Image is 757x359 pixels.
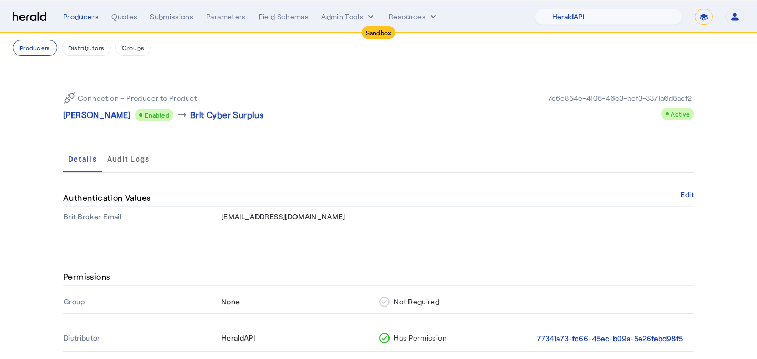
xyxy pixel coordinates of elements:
h4: Permissions [63,270,114,283]
span: [EMAIL_ADDRESS][DOMAIN_NAME] [221,212,345,221]
div: Field Schemas [259,12,309,22]
div: Not Required [379,297,532,307]
th: Group [63,290,221,313]
span: Audit Logs [107,155,150,163]
div: Producers [63,12,99,22]
button: internal dropdown menu [321,12,376,22]
th: HeraldAPI [221,326,378,351]
span: Details [68,155,97,163]
img: Herald Logo [13,12,46,22]
div: Quotes [111,12,137,22]
div: Submissions [150,12,193,22]
mat-icon: arrow_right_alt [176,109,188,121]
h4: Authentication Values [63,192,155,204]
p: Connection - Producer to Product [78,93,197,103]
button: Edit [681,192,694,198]
th: Brit Broker Email [63,207,221,226]
button: Distributors [62,40,111,56]
div: Has Permission [379,333,532,343]
th: None [221,290,378,313]
button: Groups [115,40,151,56]
th: Distributor [63,326,221,351]
span: Enabled [145,111,169,119]
button: 77341a73-fc66-45ec-b09a-5e26febd98f5 [537,333,683,345]
div: 7c6e854e-4105-46c3-bcf3-3371a6d5acf2 [546,93,694,103]
p: Brit Cyber Surplus [190,109,264,121]
span: Active [671,110,690,118]
p: [PERSON_NAME] [63,109,131,121]
button: Producers [13,40,57,56]
div: Sandbox [362,26,396,39]
div: Parameters [206,12,246,22]
button: Resources dropdown menu [388,12,438,22]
